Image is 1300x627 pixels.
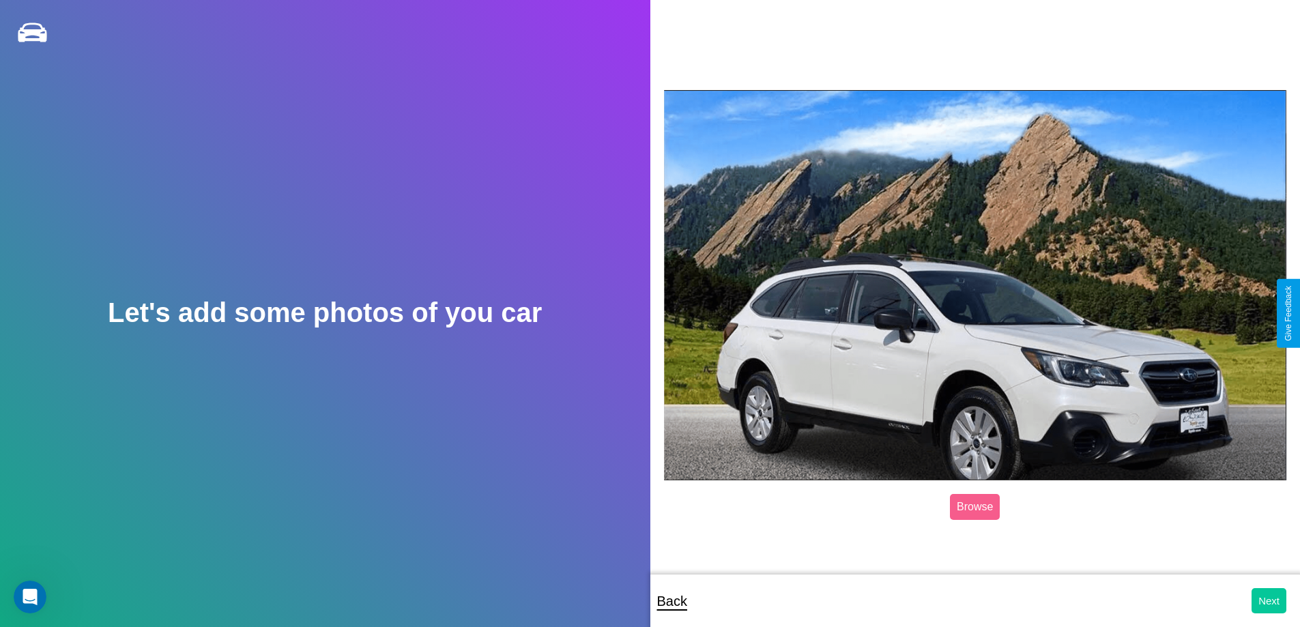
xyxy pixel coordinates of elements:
iframe: Intercom live chat [14,581,46,613]
div: Give Feedback [1284,286,1293,341]
button: Next [1252,588,1286,613]
h2: Let's add some photos of you car [108,297,542,328]
p: Back [657,589,687,613]
img: posted [664,90,1287,480]
label: Browse [950,494,1000,520]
